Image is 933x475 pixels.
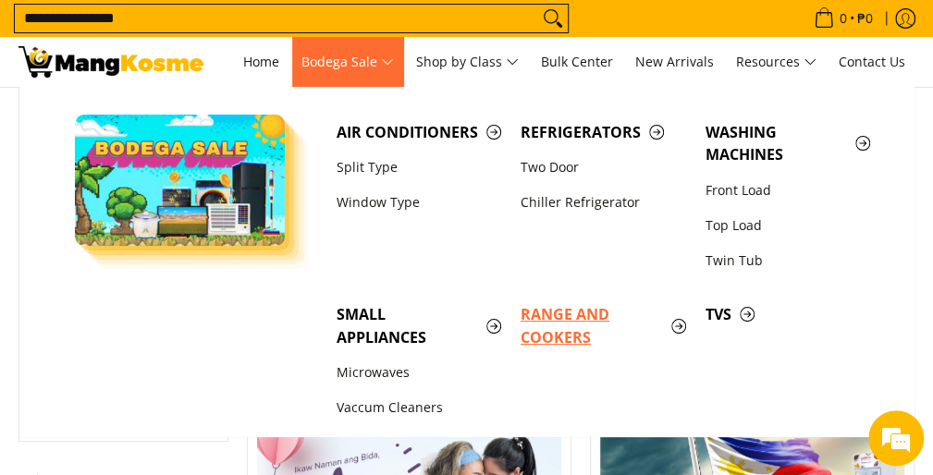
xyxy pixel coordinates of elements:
span: TVs [705,303,871,326]
span: Washing Machines [705,121,871,167]
a: Twin Tub [695,243,880,278]
a: Vaccum Cleaners [326,390,511,425]
a: Top Load [695,208,880,243]
a: TVs [695,297,880,332]
span: Resources [736,51,816,74]
a: Two Door [511,150,696,185]
span: Bodega Sale [301,51,394,74]
a: Window Type [326,185,511,220]
a: Range and Cookers [511,297,696,355]
span: ₱0 [854,12,876,25]
span: Air Conditioners [336,121,502,144]
a: Front Load [695,173,880,208]
span: Home [243,53,279,70]
a: New Arrivals [626,37,723,87]
a: Split Type [326,150,511,185]
a: Washing Machines [695,115,880,173]
img: Bodega Sale [75,115,285,246]
a: Shop by Class [407,37,528,87]
a: Resources [727,37,826,87]
textarea: Type your message and hit 'Enter' [9,296,352,360]
span: New Arrivals [635,53,714,70]
a: Microwaves [326,355,511,390]
button: Search [538,5,568,32]
span: 0 [837,12,850,25]
span: • [808,8,878,29]
span: We're online! [107,128,255,315]
a: Small Appliances [326,297,511,355]
span: Contact Us [839,53,905,70]
div: Minimize live chat window [303,9,348,54]
a: Contact Us [829,37,915,87]
a: Air Conditioners [326,115,511,150]
a: Refrigerators [511,115,696,150]
span: Bulk Center [541,53,613,70]
a: Bulk Center [532,37,622,87]
div: Chat with us now [96,104,311,128]
span: Shop by Class [416,51,519,74]
nav: Main Menu [222,37,915,87]
span: Small Appliances [336,303,502,349]
a: Bodega Sale [292,37,403,87]
a: Chiller Refrigerator [511,185,696,220]
a: Home [234,37,288,87]
span: Range and Cookers [521,303,687,349]
img: Search: 2 results found for &quot;burner gas range&quot; | Mang Kosme [18,46,203,78]
span: Refrigerators [521,121,687,144]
